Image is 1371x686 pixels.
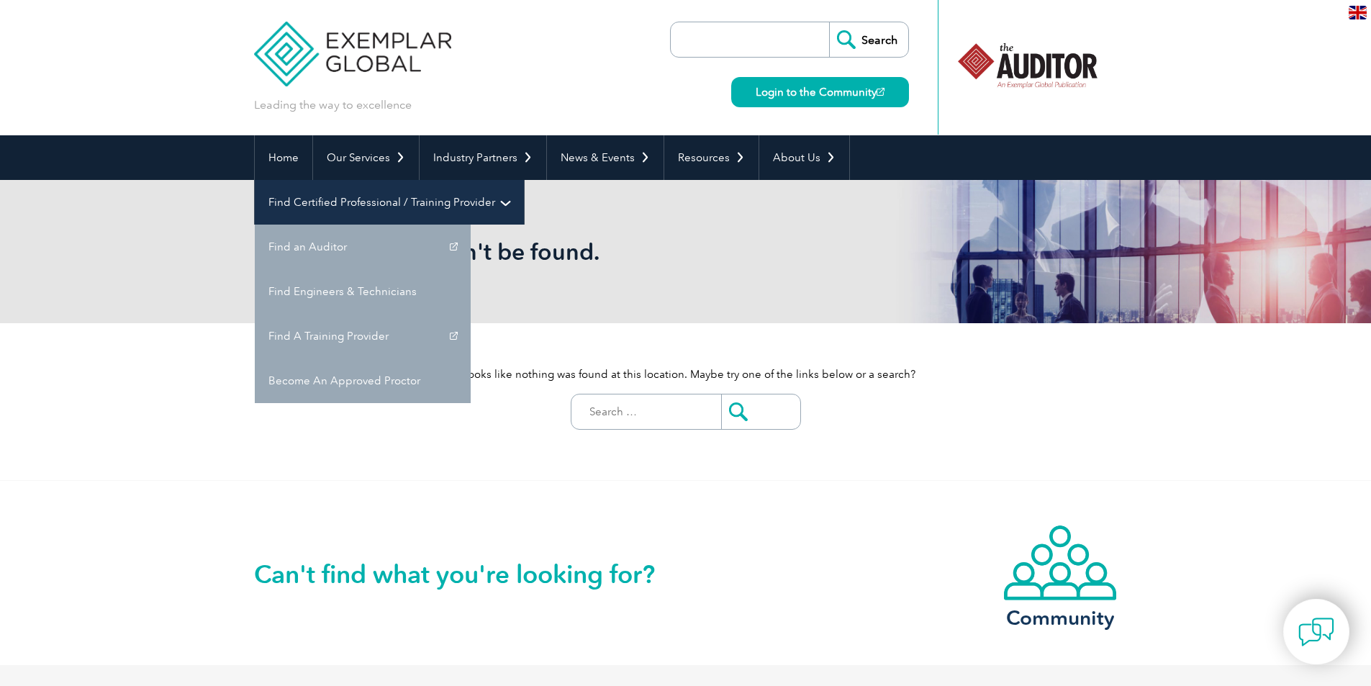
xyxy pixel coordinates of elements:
h1: Oops! That page can't be found. [254,238,807,266]
img: icon-community.webp [1003,524,1118,602]
a: Find Engineers & Technicians [255,269,471,314]
a: Community [1003,524,1118,627]
input: Submit [721,394,800,429]
p: It looks like nothing was found at this location. Maybe try one of the links below or a search? [254,366,1118,382]
p: Leading the way to excellence [254,97,412,113]
img: en [1349,6,1367,19]
h2: Can't find what you're looking for? [254,563,686,586]
a: About Us [759,135,849,180]
input: Search [829,22,908,57]
a: Become An Approved Proctor [255,358,471,403]
a: Find A Training Provider [255,314,471,358]
h3: Community [1003,609,1118,627]
a: Our Services [313,135,419,180]
a: Find an Auditor [255,225,471,269]
img: contact-chat.png [1298,614,1334,650]
img: open_square.png [877,88,884,96]
a: Resources [664,135,759,180]
a: Login to the Community [731,77,909,107]
a: News & Events [547,135,664,180]
a: Industry Partners [420,135,546,180]
a: Find Certified Professional / Training Provider [255,180,524,225]
a: Home [255,135,312,180]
